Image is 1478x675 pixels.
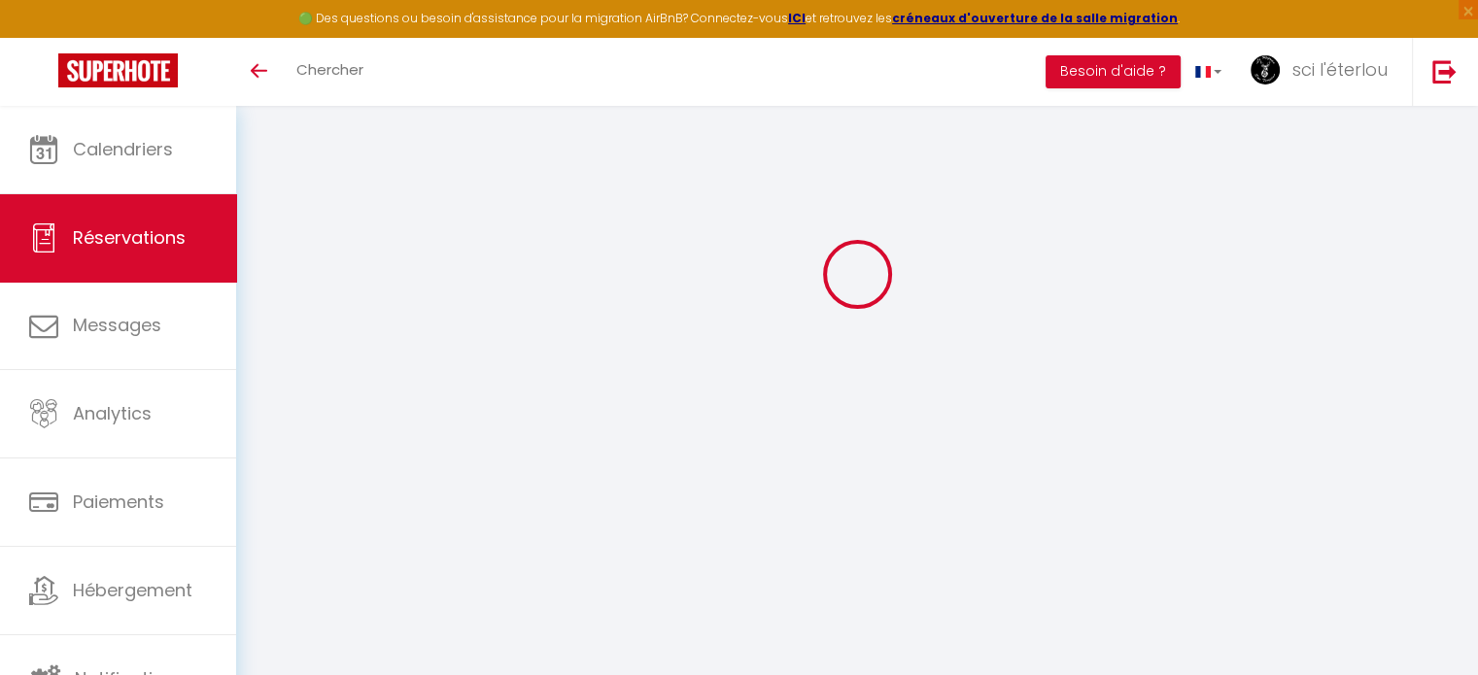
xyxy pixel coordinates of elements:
[1251,55,1280,84] img: ...
[58,53,178,87] img: Super Booking
[73,401,152,425] span: Analytics
[1432,59,1457,84] img: logout
[788,10,806,26] a: ICI
[73,578,192,602] span: Hébergement
[1046,55,1181,88] button: Besoin d'aide ?
[73,225,186,250] span: Réservations
[73,313,161,337] span: Messages
[16,8,74,66] button: Ouvrir le widget de chat LiveChat
[282,38,378,106] a: Chercher
[1292,57,1388,82] span: sci l'éterlou
[892,10,1178,26] a: créneaux d'ouverture de la salle migration
[296,59,363,80] span: Chercher
[1395,588,1463,660] iframe: Chat
[1236,38,1412,106] a: ... sci l'éterlou
[73,137,173,161] span: Calendriers
[73,489,164,514] span: Paiements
